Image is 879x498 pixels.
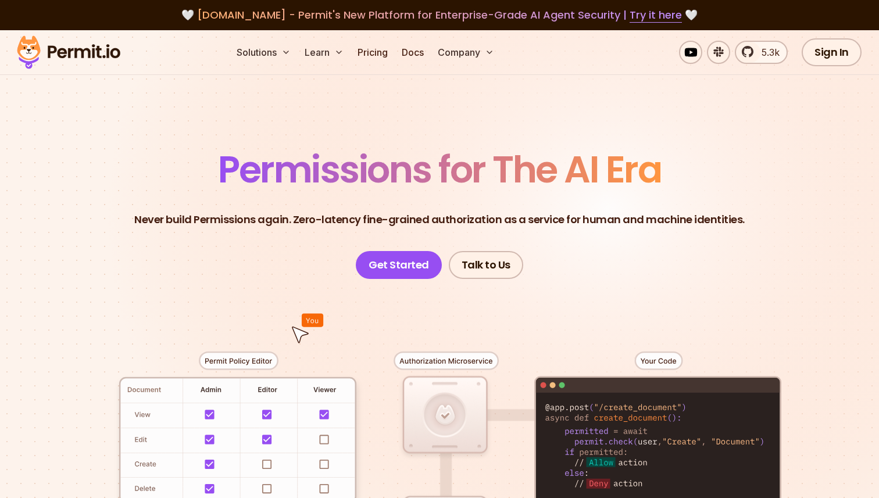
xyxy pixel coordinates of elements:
[397,41,428,64] a: Docs
[218,144,661,195] span: Permissions for The AI Era
[300,41,348,64] button: Learn
[433,41,499,64] button: Company
[802,38,862,66] a: Sign In
[232,41,295,64] button: Solutions
[134,212,745,228] p: Never build Permissions again. Zero-latency fine-grained authorization as a service for human and...
[735,41,788,64] a: 5.3k
[28,7,851,23] div: 🤍 🤍
[353,41,392,64] a: Pricing
[755,45,780,59] span: 5.3k
[449,251,523,279] a: Talk to Us
[630,8,682,23] a: Try it here
[12,33,126,72] img: Permit logo
[356,251,442,279] a: Get Started
[197,8,682,22] span: [DOMAIN_NAME] - Permit's New Platform for Enterprise-Grade AI Agent Security |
